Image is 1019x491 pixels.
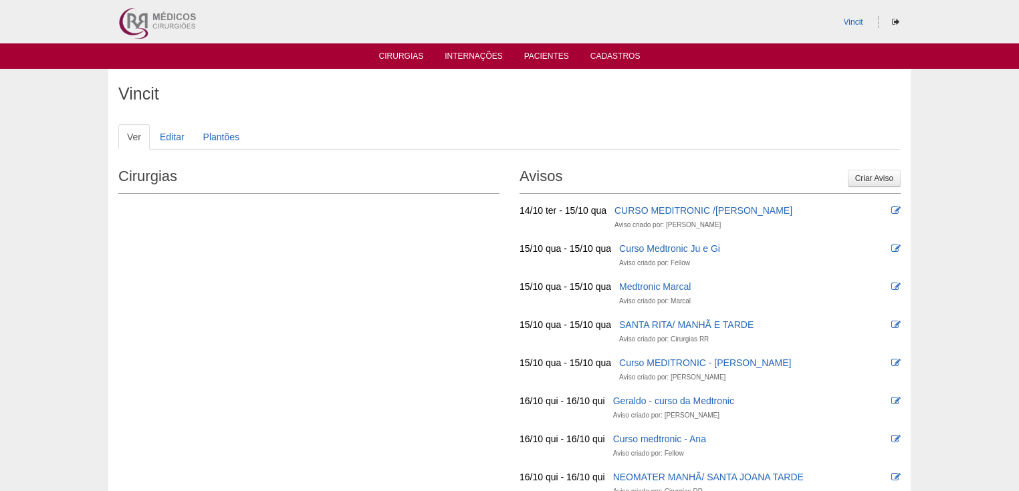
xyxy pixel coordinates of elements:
div: 16/10 qui - 16/10 qui [520,432,605,446]
div: 14/10 ter - 15/10 qua [520,204,606,217]
div: Aviso criado por: [PERSON_NAME] [613,409,719,422]
div: 15/10 qua - 15/10 qua [520,356,611,369]
i: Editar [891,358,901,367]
a: Curso MEDITRONIC - [PERSON_NAME] [619,357,791,368]
a: Medtronic Marcal [619,281,691,292]
div: Aviso criado por: [PERSON_NAME] [614,218,721,232]
a: Vincit [844,17,863,27]
h2: Cirurgias [118,163,499,194]
i: Editar [891,320,901,329]
a: Curso medtronic - Ana [613,434,706,444]
i: Editar [891,472,901,482]
i: Editar [891,282,901,291]
div: 15/10 qua - 15/10 qua [520,242,611,255]
i: Editar [891,396,901,405]
a: Plantões [195,124,248,150]
a: NEOMATER MANHÃ/ SANTA JOANA TARDE [613,472,804,482]
a: SANTA RITA/ MANHÃ E TARDE [619,319,754,330]
div: 15/10 qua - 15/10 qua [520,318,611,331]
a: Criar Aviso [848,170,901,187]
div: Aviso criado por: Fellow [619,257,690,270]
i: Editar [891,434,901,444]
h1: Vincit [118,86,901,102]
i: Editar [891,244,901,253]
div: Aviso criado por: Cirurgias RR [619,333,709,346]
div: 16/10 qui - 16/10 qui [520,470,605,484]
div: 15/10 qua - 15/10 qua [520,280,611,293]
i: Editar [891,206,901,215]
i: Sair [892,18,899,26]
a: Internações [445,51,503,65]
div: Aviso criado por: [PERSON_NAME] [619,371,725,384]
a: Editar [151,124,193,150]
a: Cadastros [590,51,641,65]
a: Geraldo - curso da Medtronic [613,395,734,406]
h2: Avisos [520,163,901,194]
a: Ver [118,124,150,150]
a: Curso Medtronic Ju e Gi [619,243,720,254]
div: 16/10 qui - 16/10 qui [520,394,605,407]
div: Aviso criado por: Marcal [619,295,691,308]
div: Aviso criado por: Fellow [613,447,684,460]
a: Cirurgias [379,51,424,65]
a: CURSO MEDITRONIC /[PERSON_NAME] [614,205,792,216]
a: Pacientes [524,51,569,65]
